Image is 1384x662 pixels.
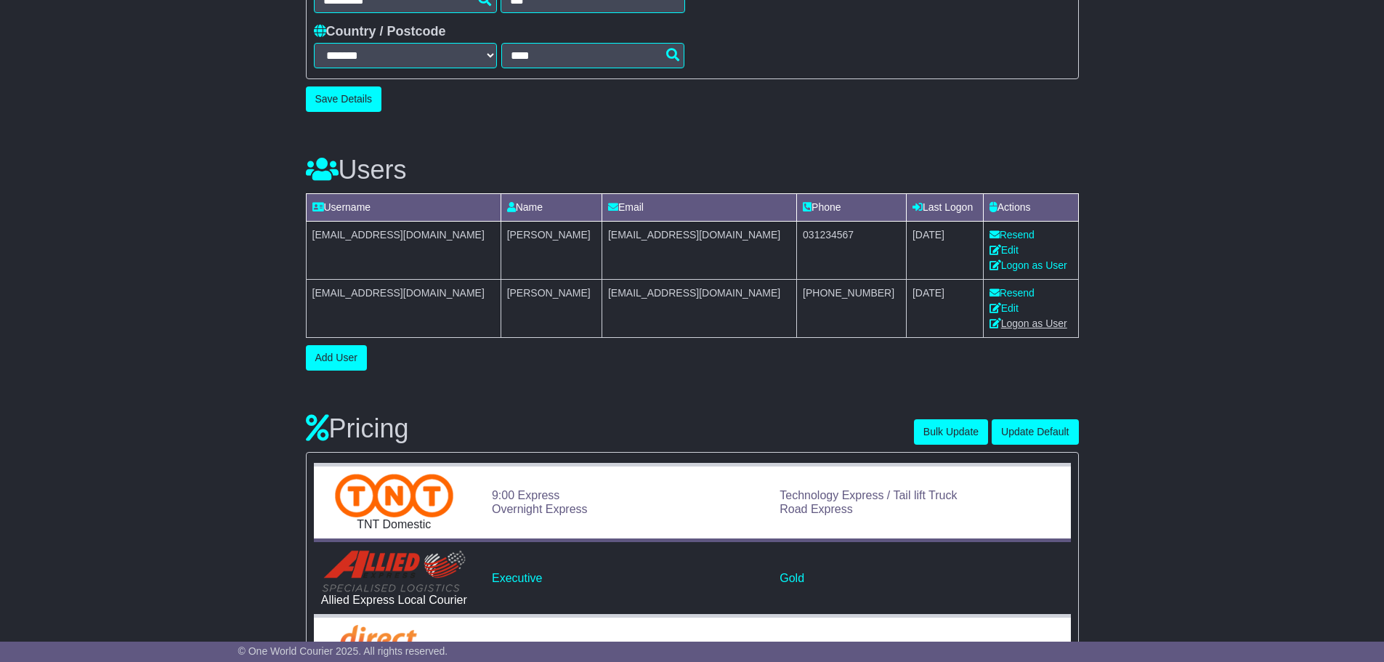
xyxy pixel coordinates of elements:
button: Save Details [306,86,382,112]
button: Update Default [992,419,1078,445]
label: Country / Postcode [314,24,446,40]
a: Logon as User [990,318,1067,329]
td: [PERSON_NAME] [501,279,602,337]
a: Logon as User [990,259,1067,271]
td: Actions [983,193,1078,221]
td: Last Logon [906,193,983,221]
a: Technology Express / Tail lift Truck [780,489,957,501]
div: Allied Express Local Courier [321,593,467,607]
button: Bulk Update [914,419,988,445]
td: [EMAIL_ADDRESS][DOMAIN_NAME] [306,221,501,279]
td: [DATE] [906,221,983,279]
a: Resend [990,229,1035,241]
a: Same Day Express Courier [780,640,920,653]
td: [EMAIL_ADDRESS][DOMAIN_NAME] [602,279,796,337]
a: Executive [492,572,542,584]
h3: Pricing [306,414,914,443]
img: Allied Express Local Courier [321,549,466,593]
td: [DATE] [906,279,983,337]
span: © One World Courier 2025. All rights reserved. [238,645,448,657]
td: Username [306,193,501,221]
td: [EMAIL_ADDRESS][DOMAIN_NAME] [306,279,501,337]
a: Road Express [780,503,853,515]
a: Resend [990,287,1035,299]
img: TNT Domestic [335,474,453,517]
a: Edit [990,302,1019,314]
td: 031234567 [797,221,907,279]
td: Email [602,193,796,221]
a: Gold [780,572,804,584]
td: [PHONE_NUMBER] [797,279,907,337]
td: [PERSON_NAME] [501,221,602,279]
a: Same Day Regular Courier [492,640,631,653]
a: Overnight Express [492,503,588,515]
h3: Users [306,156,1079,185]
a: Edit [990,244,1019,256]
td: Phone [797,193,907,221]
td: [EMAIL_ADDRESS][DOMAIN_NAME] [602,221,796,279]
td: Name [501,193,602,221]
a: 9:00 Express [492,489,559,501]
div: TNT Domestic [321,517,467,531]
button: Add User [306,345,367,371]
